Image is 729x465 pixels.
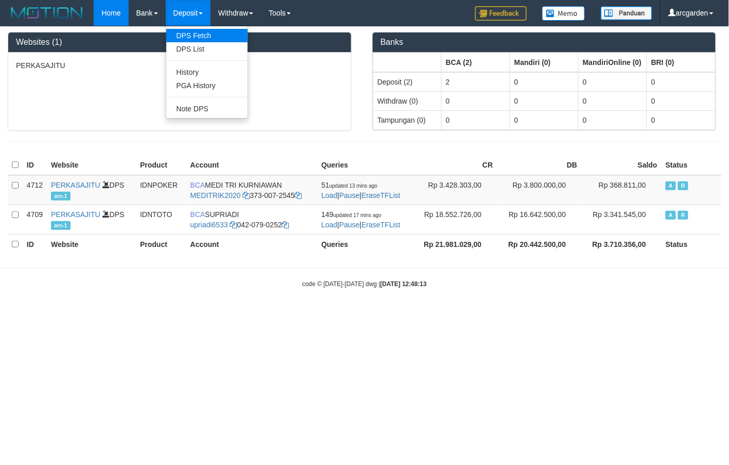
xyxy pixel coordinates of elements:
[542,6,585,21] img: Button%20Memo.svg
[136,205,186,234] td: IDNTOTO
[662,234,721,254] th: Status
[339,221,360,229] a: Pause
[373,91,442,110] td: Withdraw (0)
[647,72,716,92] td: 0
[647,91,716,110] td: 0
[497,234,581,254] th: Rp 20.442.500,00
[329,183,377,189] span: updated 13 mins ago
[190,181,205,189] span: BCA
[282,221,289,229] a: Copy 0420790252 to clipboard
[186,205,317,234] td: SUPRIADI 042-079-0252
[186,234,317,254] th: Account
[166,79,248,92] a: PGA History
[413,175,497,205] td: Rp 3.428.303,00
[581,175,662,205] td: Rp 368.811,00
[230,221,237,229] a: Copy upriadi6533 to clipboard
[678,211,688,220] span: Running
[16,38,343,47] h3: Websites (1)
[497,155,581,175] th: DB
[380,38,708,47] h3: Banks
[510,110,579,129] td: 0
[579,110,647,129] td: 0
[373,72,442,92] td: Deposit (2)
[190,221,228,229] a: upriadi6533
[51,192,71,201] span: arc-1
[442,72,510,92] td: 2
[8,5,86,21] img: MOTION_logo.png
[581,234,662,254] th: Rp 3.710.356,00
[317,155,412,175] th: Queries
[334,212,381,218] span: updated 17 mins ago
[136,155,186,175] th: Product
[581,205,662,234] td: Rp 3.341.545,00
[666,181,676,190] span: Active
[47,155,136,175] th: Website
[321,181,377,189] span: 51
[339,191,360,200] a: Pause
[166,65,248,79] a: History
[295,191,302,200] a: Copy 3730072545 to clipboard
[413,205,497,234] td: Rp 18.552.726,00
[373,110,442,129] td: Tampungan (0)
[51,181,100,189] a: PERKASAJITU
[361,221,400,229] a: EraseTFList
[579,91,647,110] td: 0
[579,53,647,72] th: Group: activate to sort column ascending
[23,205,47,234] td: 4709
[666,211,676,220] span: Active
[47,175,136,205] td: DPS
[166,102,248,115] a: Note DPS
[317,234,412,254] th: Queries
[413,234,497,254] th: Rp 21.981.029,00
[647,53,716,72] th: Group: activate to sort column ascending
[16,60,343,71] p: PERKASAJITU
[23,155,47,175] th: ID
[442,91,510,110] td: 0
[662,155,721,175] th: Status
[321,221,337,229] a: Load
[321,181,401,200] span: | |
[23,175,47,205] td: 4712
[136,175,186,205] td: IDNPOKER
[601,6,652,20] img: panduan.png
[190,191,240,200] a: MEDITRIK2020
[510,72,579,92] td: 0
[475,6,527,21] img: Feedback.jpg
[361,191,400,200] a: EraseTFList
[186,175,317,205] td: MEDI TRI KURNIAWAN 373-007-2545
[51,210,100,219] a: PERKASAJITU
[302,280,427,288] small: code © [DATE]-[DATE] dwg |
[47,234,136,254] th: Website
[678,181,688,190] span: Running
[166,42,248,56] a: DPS List
[497,205,581,234] td: Rp 16.642.500,00
[321,210,401,229] span: | |
[186,155,317,175] th: Account
[442,110,510,129] td: 0
[23,234,47,254] th: ID
[510,53,579,72] th: Group: activate to sort column ascending
[51,221,71,230] span: arc-1
[190,210,205,219] span: BCA
[510,91,579,110] td: 0
[380,280,427,288] strong: [DATE] 12:48:13
[581,155,662,175] th: Saldo
[136,234,186,254] th: Product
[242,191,250,200] a: Copy MEDITRIK2020 to clipboard
[497,175,581,205] td: Rp 3.800.000,00
[47,205,136,234] td: DPS
[373,53,442,72] th: Group: activate to sort column ascending
[321,191,337,200] a: Load
[647,110,716,129] td: 0
[321,210,381,219] span: 149
[413,155,497,175] th: CR
[166,29,248,42] a: DPS Fetch
[442,53,510,72] th: Group: activate to sort column ascending
[579,72,647,92] td: 0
